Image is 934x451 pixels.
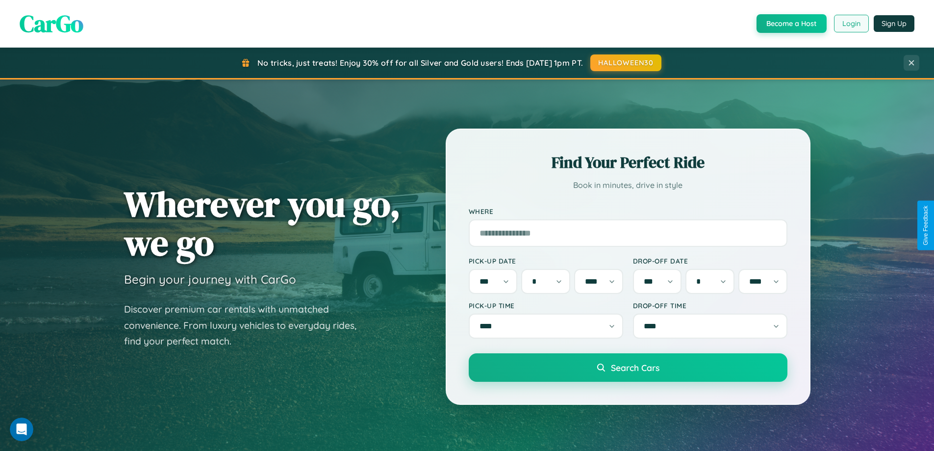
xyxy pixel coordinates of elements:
[20,7,83,40] span: CarGo
[922,206,929,245] div: Give Feedback
[469,152,787,173] h2: Find Your Perfect Ride
[633,301,787,310] label: Drop-off Time
[124,301,369,349] p: Discover premium car rentals with unmatched convenience. From luxury vehicles to everyday rides, ...
[124,185,401,262] h1: Wherever you go, we go
[834,15,869,32] button: Login
[469,257,623,265] label: Pick-up Date
[469,178,787,192] p: Book in minutes, drive in style
[124,272,296,287] h3: Begin your journey with CarGo
[633,257,787,265] label: Drop-off Date
[257,58,583,68] span: No tricks, just treats! Enjoy 30% off for all Silver and Gold users! Ends [DATE] 1pm PT.
[469,301,623,310] label: Pick-up Time
[611,362,659,373] span: Search Cars
[757,14,827,33] button: Become a Host
[590,54,661,71] button: HALLOWEEN30
[469,353,787,382] button: Search Cars
[874,15,914,32] button: Sign Up
[10,418,33,441] iframe: Intercom live chat
[469,207,787,215] label: Where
